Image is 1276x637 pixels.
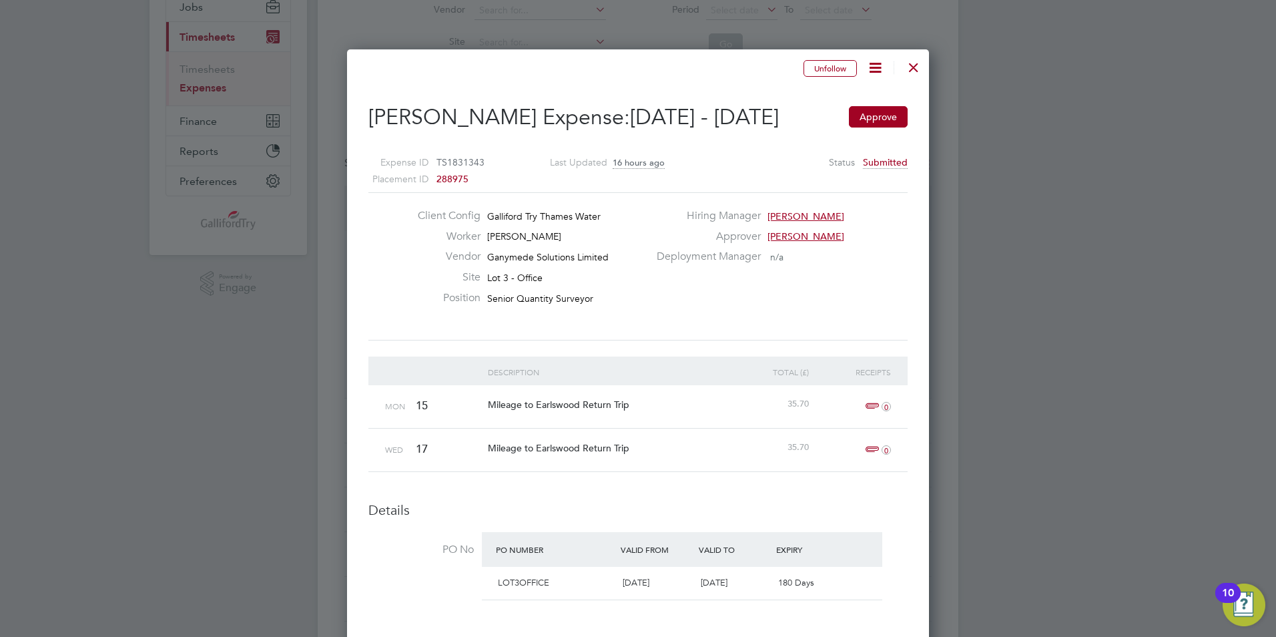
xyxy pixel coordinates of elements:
[770,251,783,263] span: n/a
[485,357,731,387] div: Description
[773,538,851,562] div: Expiry
[407,291,481,305] label: Position
[649,209,761,223] label: Hiring Manager
[498,577,549,588] span: LOT3OFFICE
[407,250,481,264] label: Vendor
[630,104,779,130] span: [DATE] - [DATE]
[1222,593,1234,610] div: 10
[787,441,809,453] span: 35.70
[407,270,481,284] label: Site
[488,399,629,411] span: Mileage to Earlswood Return Trip
[730,357,812,387] div: Total (£)
[623,577,649,588] span: [DATE]
[863,156,908,169] span: Submitted
[488,442,629,454] span: Mileage to Earlswood Return Trip
[649,250,761,264] label: Deployment Manager
[767,230,844,242] span: [PERSON_NAME]
[787,398,809,409] span: 35.70
[385,401,405,411] span: Mon
[487,210,601,222] span: Galliford Try Thames Water
[767,210,844,222] span: [PERSON_NAME]
[695,538,773,562] div: Valid To
[1223,584,1265,626] button: Open Resource Center, 10 new notifications
[804,60,857,77] button: Unfollow
[531,154,607,171] label: Last Updated
[882,445,891,455] i: 0
[812,357,894,387] div: Receipts
[352,171,428,188] label: Placement ID
[436,173,468,185] span: 288975
[487,251,609,263] span: Ganymede Solutions Limited
[352,154,428,171] label: Expense ID
[407,230,481,244] label: Worker
[493,538,617,562] div: PO Number
[436,156,485,168] span: TS1831343
[882,402,891,411] i: 0
[487,292,593,304] span: Senior Quantity Surveyor
[649,230,761,244] label: Approver
[617,538,695,562] div: Valid From
[701,577,727,588] span: [DATE]
[416,399,428,413] span: 15
[368,103,908,132] h2: [PERSON_NAME] Expense:
[829,154,855,171] label: Status
[487,230,561,242] span: [PERSON_NAME]
[613,157,665,169] span: 16 hours ago
[368,543,474,557] label: PO No
[368,501,908,519] h3: Details
[487,272,543,284] span: Lot 3 - Office
[849,106,908,128] button: Approve
[407,209,481,223] label: Client Config
[416,442,428,456] span: 17
[385,444,403,455] span: Wed
[778,577,814,588] span: 180 Days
